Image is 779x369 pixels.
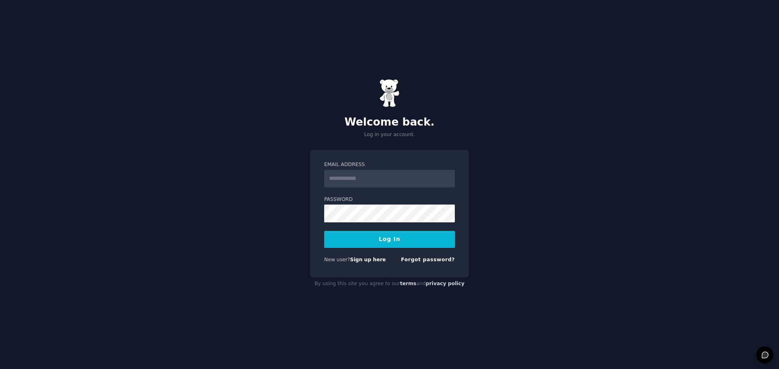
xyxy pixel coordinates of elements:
label: Password [324,196,455,203]
label: Email Address [324,161,455,169]
a: Forgot password? [401,257,455,262]
div: By using this site you agree to our and [310,277,469,290]
p: Log in your account. [310,131,469,139]
h2: Welcome back. [310,116,469,129]
button: Log In [324,231,455,248]
a: privacy policy [426,281,465,286]
a: Sign up here [350,257,386,262]
span: New user? [324,257,350,262]
a: terms [400,281,416,286]
img: Gummy Bear [379,79,400,107]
